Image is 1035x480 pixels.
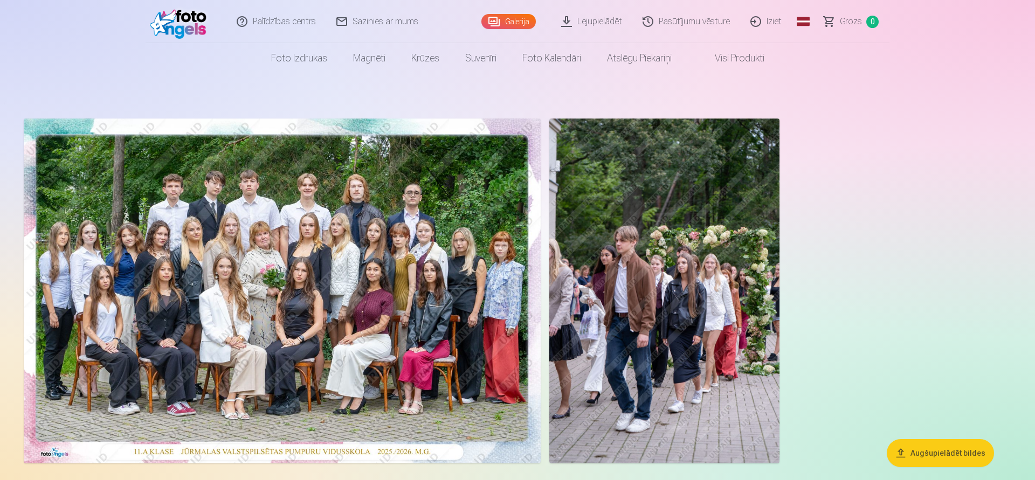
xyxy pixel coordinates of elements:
[594,43,685,73] a: Atslēgu piekariņi
[509,43,594,73] a: Foto kalendāri
[398,43,452,73] a: Krūzes
[340,43,398,73] a: Magnēti
[452,43,509,73] a: Suvenīri
[150,4,212,39] img: /fa3
[258,43,340,73] a: Foto izdrukas
[840,15,862,28] span: Grozs
[685,43,777,73] a: Visi produkti
[866,16,879,28] span: 0
[481,14,536,29] a: Galerija
[887,439,994,467] button: Augšupielādēt bildes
